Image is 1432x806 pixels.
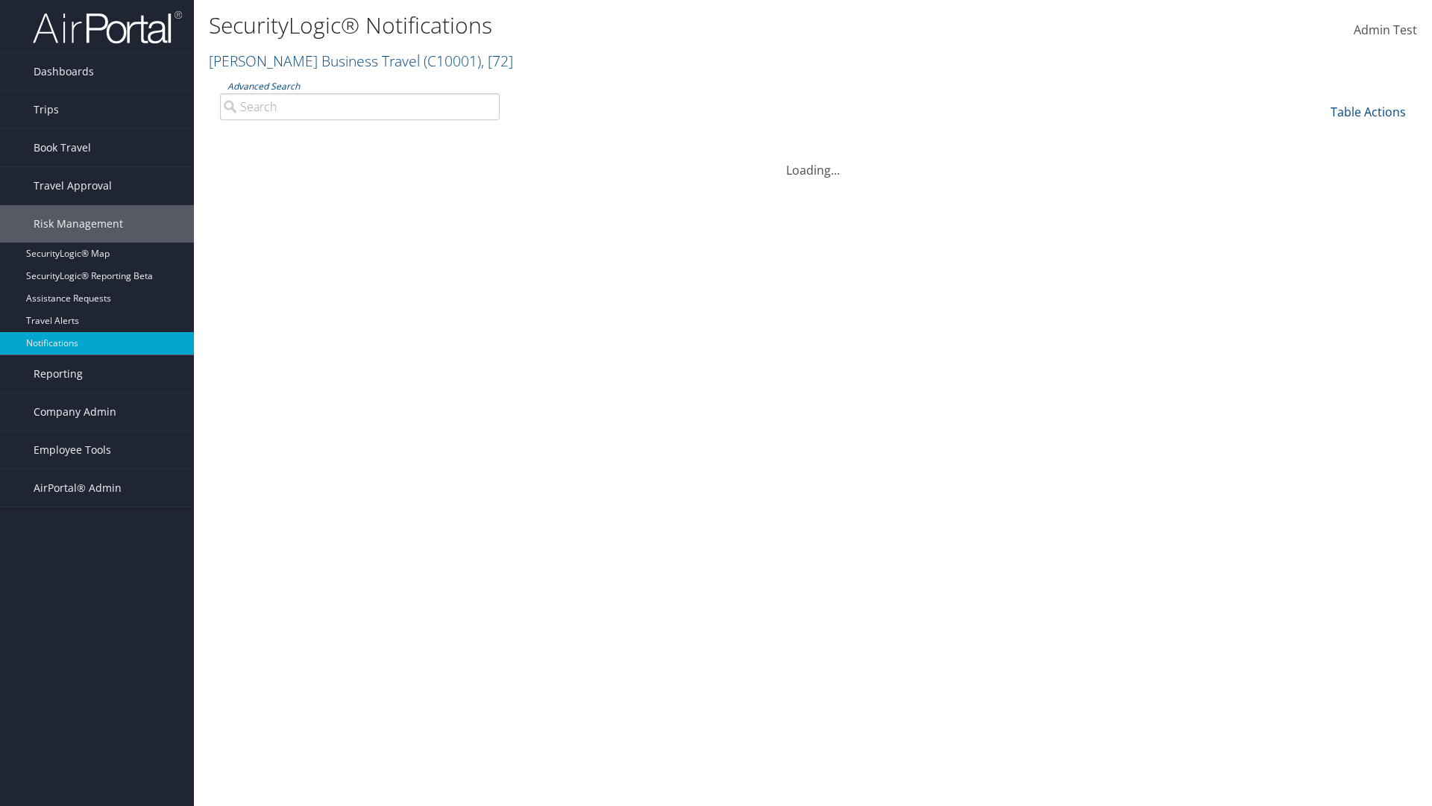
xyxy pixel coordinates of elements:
span: Reporting [34,355,83,393]
span: ( C10001 ) [424,51,481,71]
span: Book Travel [34,129,91,166]
input: Advanced Search [220,93,500,120]
span: Risk Management [34,205,123,243]
a: Admin Test [1354,7,1417,54]
a: [PERSON_NAME] Business Travel [209,51,513,71]
a: Table Actions [1331,104,1406,120]
span: Admin Test [1354,22,1417,38]
a: Advanced Search [227,80,300,93]
h1: SecurityLogic® Notifications [209,10,1014,41]
span: AirPortal® Admin [34,469,122,507]
span: Trips [34,91,59,128]
span: Company Admin [34,393,116,431]
img: airportal-logo.png [33,10,182,45]
span: Dashboards [34,53,94,90]
span: Travel Approval [34,167,112,204]
span: , [ 72 ] [481,51,513,71]
span: Employee Tools [34,431,111,469]
div: Loading... [209,143,1417,179]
